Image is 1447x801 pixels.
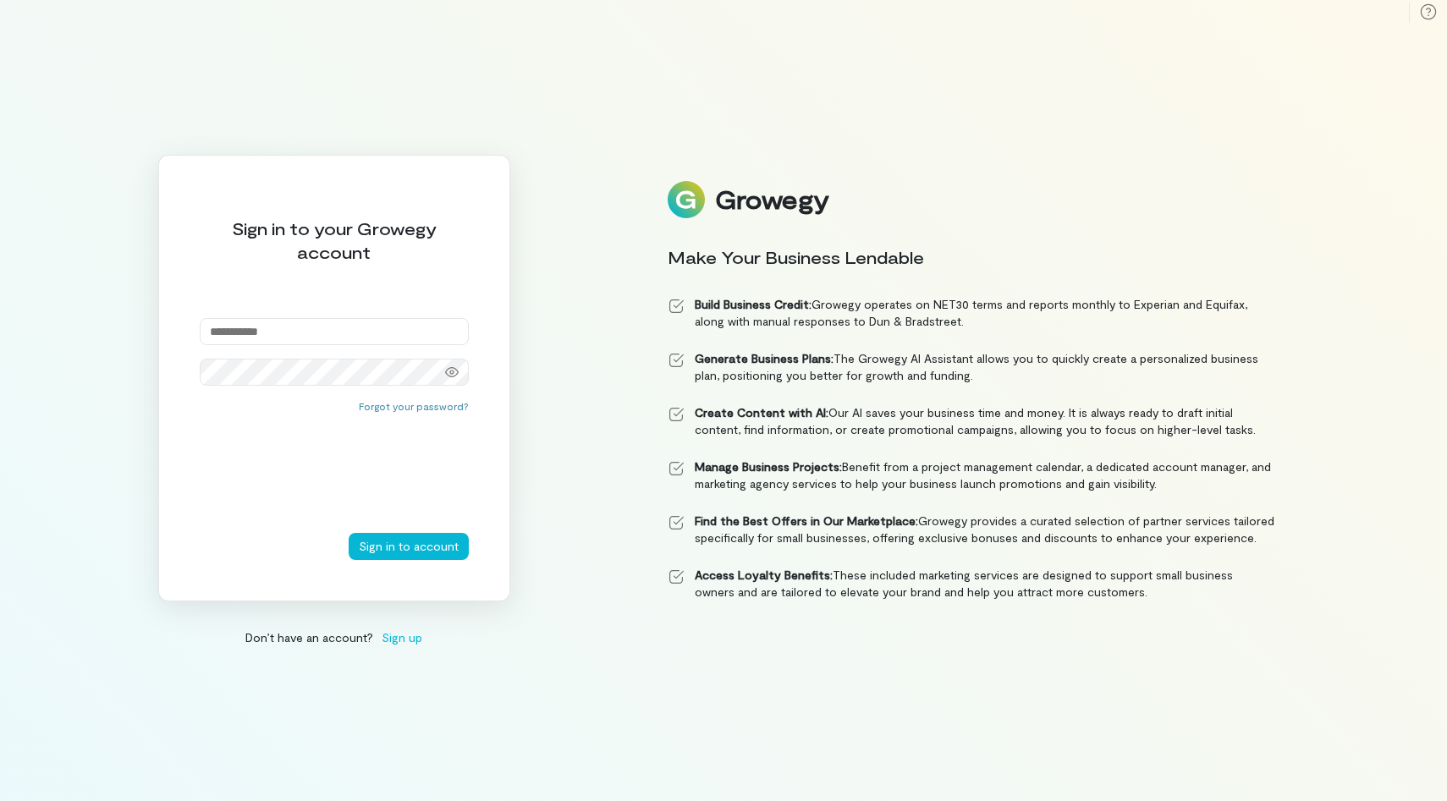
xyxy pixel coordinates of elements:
div: Growegy [715,185,828,214]
li: Growegy operates on NET30 terms and reports monthly to Experian and Equifax, along with manual re... [668,296,1275,330]
div: Sign in to your Growegy account [200,217,469,264]
strong: Access Loyalty Benefits: [695,568,833,582]
li: Benefit from a project management calendar, a dedicated account manager, and marketing agency ser... [668,458,1275,492]
li: These included marketing services are designed to support small business owners and are tailored ... [668,567,1275,601]
strong: Generate Business Plans: [695,351,834,365]
span: Sign up [382,628,422,646]
li: Growegy provides a curated selection of partner services tailored specifically for small business... [668,513,1275,546]
strong: Build Business Credit: [695,297,812,311]
strong: Manage Business Projects: [695,459,842,474]
div: Don’t have an account? [158,628,510,646]
button: Sign in to account [349,533,469,560]
strong: Create Content with AI: [695,405,828,420]
strong: Find the Best Offers in Our Marketplace: [695,513,918,528]
li: The Growegy AI Assistant allows you to quickly create a personalized business plan, positioning y... [668,350,1275,384]
li: Our AI saves your business time and money. It is always ready to draft initial content, find info... [668,404,1275,438]
div: Make Your Business Lendable [668,245,1275,269]
button: Forgot your password? [359,399,469,413]
img: Logo [668,181,705,218]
